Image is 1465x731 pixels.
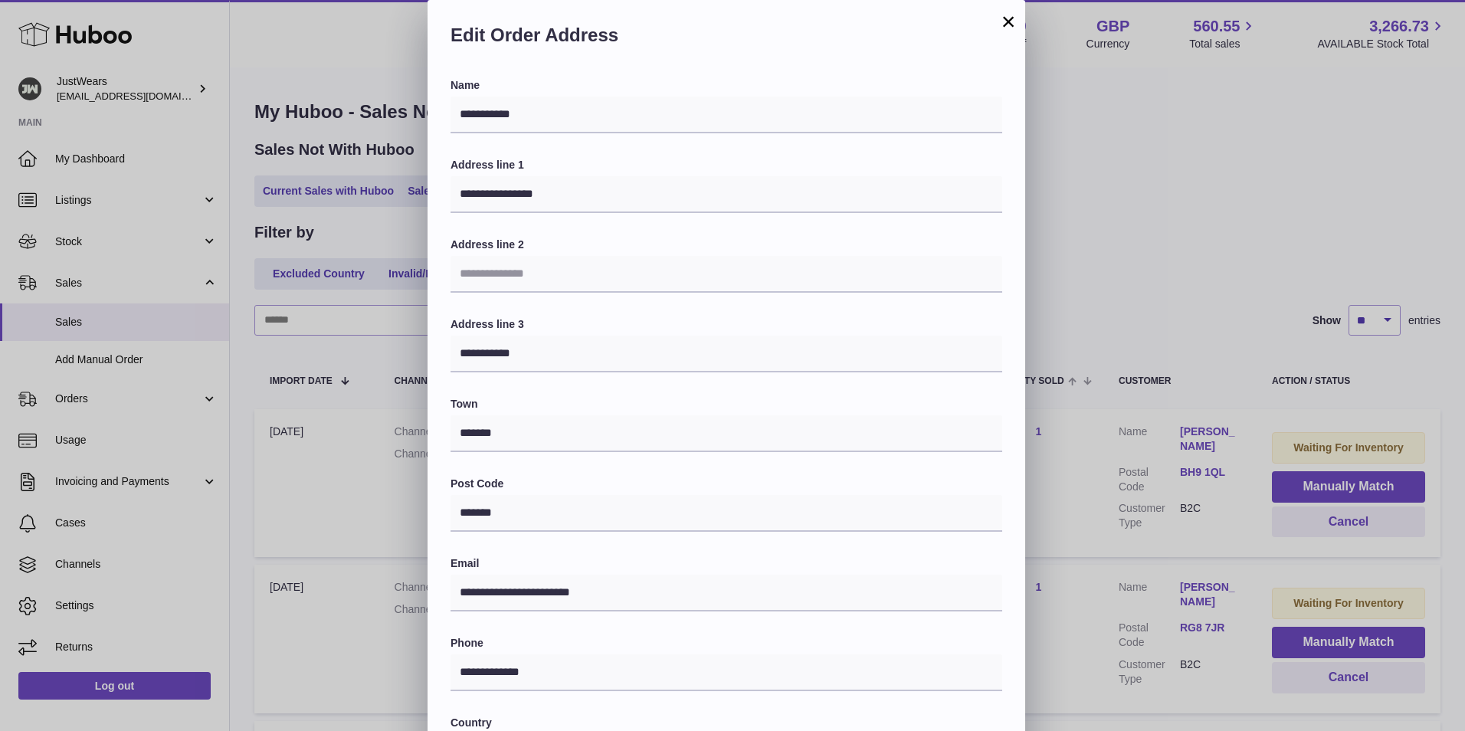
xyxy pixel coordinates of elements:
[451,158,1002,172] label: Address line 1
[451,317,1002,332] label: Address line 3
[451,477,1002,491] label: Post Code
[451,556,1002,571] label: Email
[999,12,1018,31] button: ×
[451,78,1002,93] label: Name
[451,716,1002,730] label: Country
[451,397,1002,411] label: Town
[451,23,1002,55] h2: Edit Order Address
[451,636,1002,651] label: Phone
[451,238,1002,252] label: Address line 2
